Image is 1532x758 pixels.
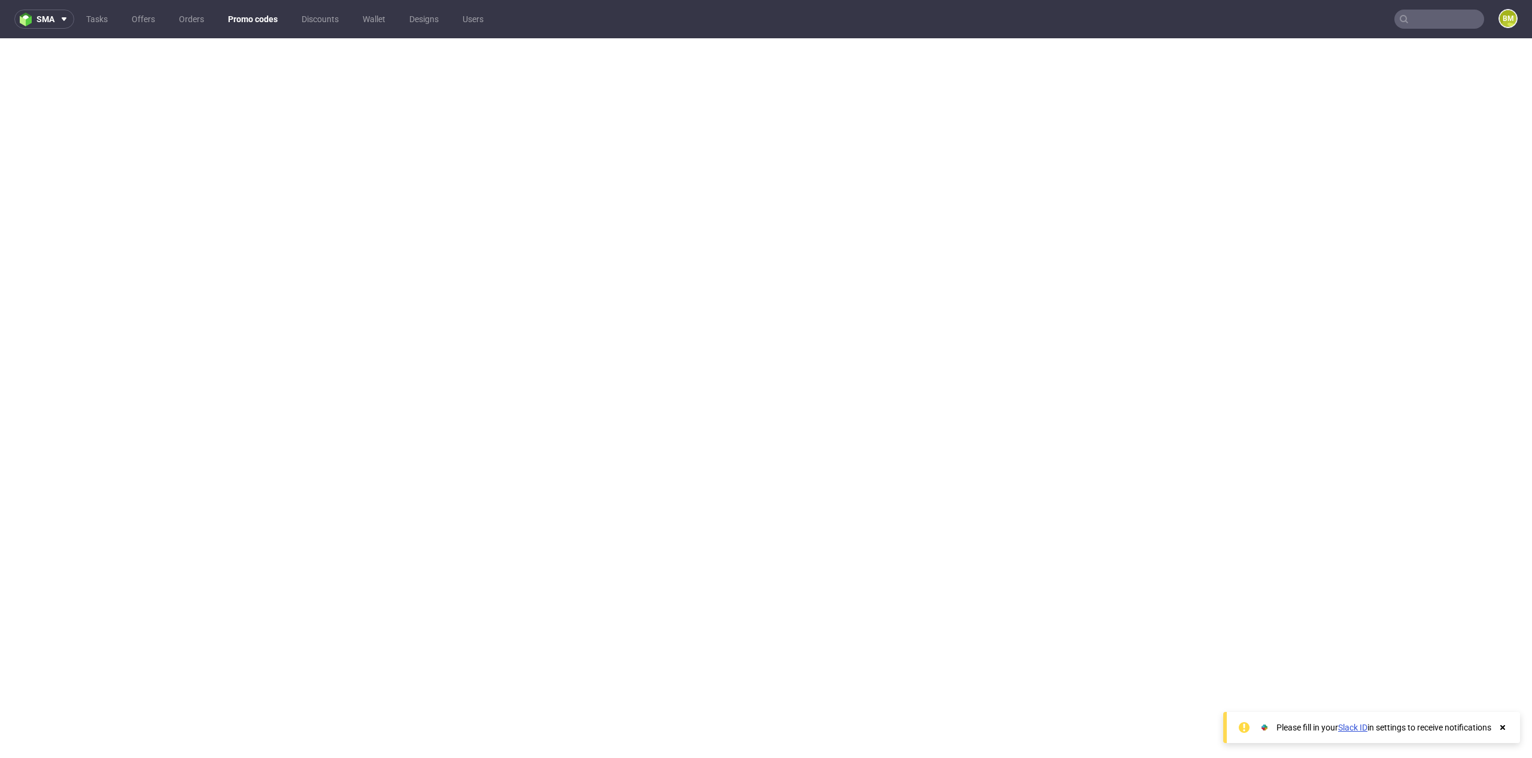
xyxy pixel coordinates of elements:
img: logo [20,13,37,26]
a: Orders [172,10,211,29]
button: sma [14,10,74,29]
a: Wallet [355,10,393,29]
a: Promo codes [221,10,285,29]
span: sma [37,15,54,23]
div: Please fill in your in settings to receive notifications [1276,722,1491,733]
a: Discounts [294,10,346,29]
figcaption: BM [1500,10,1516,27]
a: Offers [124,10,162,29]
a: Users [455,10,491,29]
a: Tasks [79,10,115,29]
img: Slack [1259,722,1270,733]
a: Designs [402,10,446,29]
a: Slack ID [1338,723,1367,732]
